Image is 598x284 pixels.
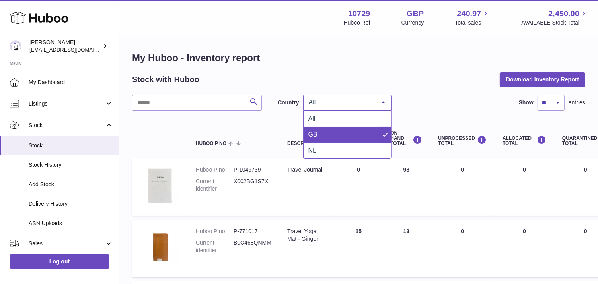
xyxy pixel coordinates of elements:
strong: GBP [407,8,424,19]
span: Listings [29,100,105,108]
span: Stock History [29,161,113,169]
span: Delivery History [29,200,113,208]
div: Travel Journal [287,166,327,174]
span: Add Stock [29,181,113,188]
span: 2,450.00 [548,8,579,19]
td: 0 [495,158,554,216]
span: entries [569,99,585,106]
span: All [307,99,375,106]
dt: Huboo P no [196,228,234,235]
dt: Current identifier [196,239,234,254]
h1: My Huboo - Inventory report [132,52,585,64]
img: product image [140,166,180,206]
span: Huboo P no [196,141,226,146]
td: 0 [430,220,495,277]
a: Log out [10,254,109,269]
dd: X002BG1S7X [234,178,271,193]
span: Stock [29,142,113,149]
span: Total sales [455,19,490,27]
span: GB [308,131,318,138]
span: My Dashboard [29,79,113,86]
span: NL [308,147,316,154]
td: 15 [335,220,382,277]
dt: Current identifier [196,178,234,193]
img: hello@mikkoa.com [10,40,21,52]
span: ASN Uploads [29,220,113,227]
label: Show [519,99,534,106]
td: 0 [430,158,495,216]
td: 13 [382,220,430,277]
span: 240.97 [457,8,481,19]
td: 98 [382,158,430,216]
a: 240.97 Total sales [455,8,490,27]
div: Huboo Ref [344,19,370,27]
span: [EMAIL_ADDRESS][DOMAIN_NAME] [29,46,117,53]
div: Travel Yoga Mat - Ginger [287,228,327,243]
strong: 10729 [348,8,370,19]
h2: Stock with Huboo [132,74,199,85]
span: AVAILABLE Stock Total [521,19,588,27]
dt: Huboo P no [196,166,234,174]
div: ON HAND Total [390,131,422,147]
span: 0 [584,228,587,234]
td: 0 [495,220,554,277]
label: Country [278,99,299,106]
div: Currency [401,19,424,27]
span: 0 [584,166,587,173]
span: Sales [29,240,105,247]
button: Download Inventory Report [500,72,585,87]
dd: P-771017 [234,228,271,235]
span: Description [287,141,320,146]
span: Stock [29,122,105,129]
div: UNPROCESSED Total [438,135,487,146]
span: All [308,115,316,122]
dd: B0C468QNMM [234,239,271,254]
div: [PERSON_NAME] [29,39,101,54]
a: 2,450.00 AVAILABLE Stock Total [521,8,588,27]
img: product image [140,228,180,267]
div: ALLOCATED Total [503,135,546,146]
td: 0 [335,158,382,216]
dd: P-1046739 [234,166,271,174]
